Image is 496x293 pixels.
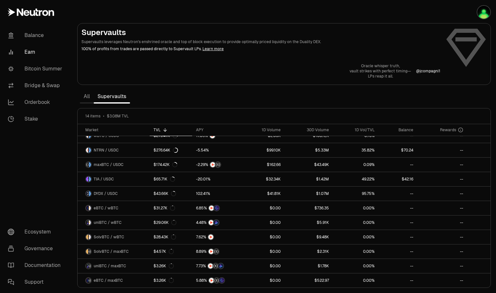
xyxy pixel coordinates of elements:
span: SolvBTC / wBTC [94,234,124,240]
a: -- [379,273,417,288]
a: 35.82% [333,143,378,157]
a: $28.43K [150,230,192,244]
a: NTRNEtherFi Points [192,201,240,215]
a: $1.42M [285,172,333,186]
a: NTRNStructured Points [192,158,240,172]
img: EtherFi Points [219,278,224,283]
a: Governance [3,240,70,257]
a: -- [417,230,467,244]
a: $31.27K [150,201,192,215]
h2: Supervaults [81,27,440,38]
a: Ecosystem [3,224,70,240]
a: $9.48K [285,230,333,244]
a: $0.00 [240,244,284,259]
a: 95.75% [333,187,378,201]
a: Bridge & Swap [3,77,70,94]
a: -- [417,187,467,201]
a: -- [417,201,467,215]
p: LPs reap it all. [350,74,411,79]
a: -- [417,273,467,288]
a: Support [3,274,70,290]
a: $2.31K [285,244,333,259]
div: $29.06K [154,220,176,225]
a: uniBTC LogomaxBTC LogouniBTC / maxBTC [78,259,150,273]
a: $0.00 [240,230,284,244]
a: $5.33M [285,143,333,157]
img: NTRN [209,206,214,211]
img: NTRN [208,263,213,269]
a: $0.00 [240,201,284,215]
div: $276.64K [154,148,178,153]
a: 0.00% [333,259,378,273]
img: Bedrock Diamonds [214,220,219,225]
a: DYDX LogoUSDC LogoDYDX / USDC [78,187,150,201]
a: $32.34K [240,172,284,186]
img: maxBTC Logo [89,249,91,254]
div: $28.43K [154,234,176,240]
img: Bedrock Diamonds [218,263,223,269]
div: $4.57K [154,249,174,254]
a: $1.78K [285,259,333,273]
a: 0.00% [333,201,378,215]
img: NTRN [209,278,214,283]
a: NTRNStructured PointsEtherFi Points [192,273,240,288]
div: $65.71K [154,177,175,182]
a: 0.00% [333,244,378,259]
div: Balance [382,127,413,133]
p: 100% of profits from trades are passed directly to Supervault LPs. [81,46,440,52]
div: $31.27K [154,206,175,211]
a: -- [379,215,417,230]
a: $522.97 [285,273,333,288]
img: Structured Points [213,263,218,269]
img: Structured Points [214,278,219,283]
a: -- [379,187,417,201]
a: Orderbook [3,94,70,111]
img: USDC Logo [89,191,91,196]
a: $3.26K [150,259,192,273]
a: Oracle whisper truth,vault strikes with perfect timing—LPs reap it all. [350,63,411,79]
img: uniBTC Logo [86,263,88,269]
a: 0.00% [333,230,378,244]
span: 14 items [85,114,100,119]
a: $276.64K [150,143,192,157]
img: USDC Logo [89,177,91,182]
img: TIA Logo [86,177,88,182]
a: NTRNStructured PointsBedrock Diamonds [192,259,240,273]
a: SolvBTC LogowBTC LogoSolvBTC / wBTC [78,230,150,244]
button: NTRNBedrock Diamonds [196,219,236,226]
a: $41.81K [240,187,284,201]
a: SolvBTC LogomaxBTC LogoSolvBTC / maxBTC [78,244,150,259]
span: uniBTC / wBTC [94,220,122,225]
img: USDC Logo [89,148,91,153]
div: 1D Volume [244,127,280,133]
button: NTRN [196,234,236,240]
div: 30D Volume [288,127,329,133]
img: maxBTC Logo [86,162,88,167]
span: DYDX / USDC [94,191,118,196]
a: $0.00 [240,273,284,288]
a: NTRNBedrock Diamonds [192,215,240,230]
img: wBTC Logo [89,220,91,225]
button: NTRNStructured PointsEtherFi Points [196,277,236,284]
a: Bitcoin Summer [3,60,70,77]
a: $736.35 [285,201,333,215]
a: maxBTC LogoUSDC LogomaxBTC / USDC [78,158,150,172]
button: NTRNStructured PointsBedrock Diamonds [196,263,236,269]
a: eBTC LogowBTC LogoeBTC / wBTC [78,201,150,215]
img: USDC Logo [89,162,91,167]
a: $174.42K [150,158,192,172]
p: Supervaults leverages Neutron's enshrined oracle and top of block execution to provide optimally ... [81,39,440,45]
img: maxBTC Logo [89,263,91,269]
a: 49.22% [333,172,378,186]
a: -- [417,259,467,273]
div: $43.66K [154,191,176,196]
a: NTRN LogoUSDC LogoNTRN / USDC [78,143,150,157]
a: -- [417,143,467,157]
a: -- [379,201,417,215]
img: NTRN [210,162,215,167]
a: 0.00% [333,215,378,230]
img: Structured Points [215,162,220,167]
img: NTRN [208,234,213,240]
button: NTRNStructured Points [196,161,236,168]
a: Learn more [202,46,224,51]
